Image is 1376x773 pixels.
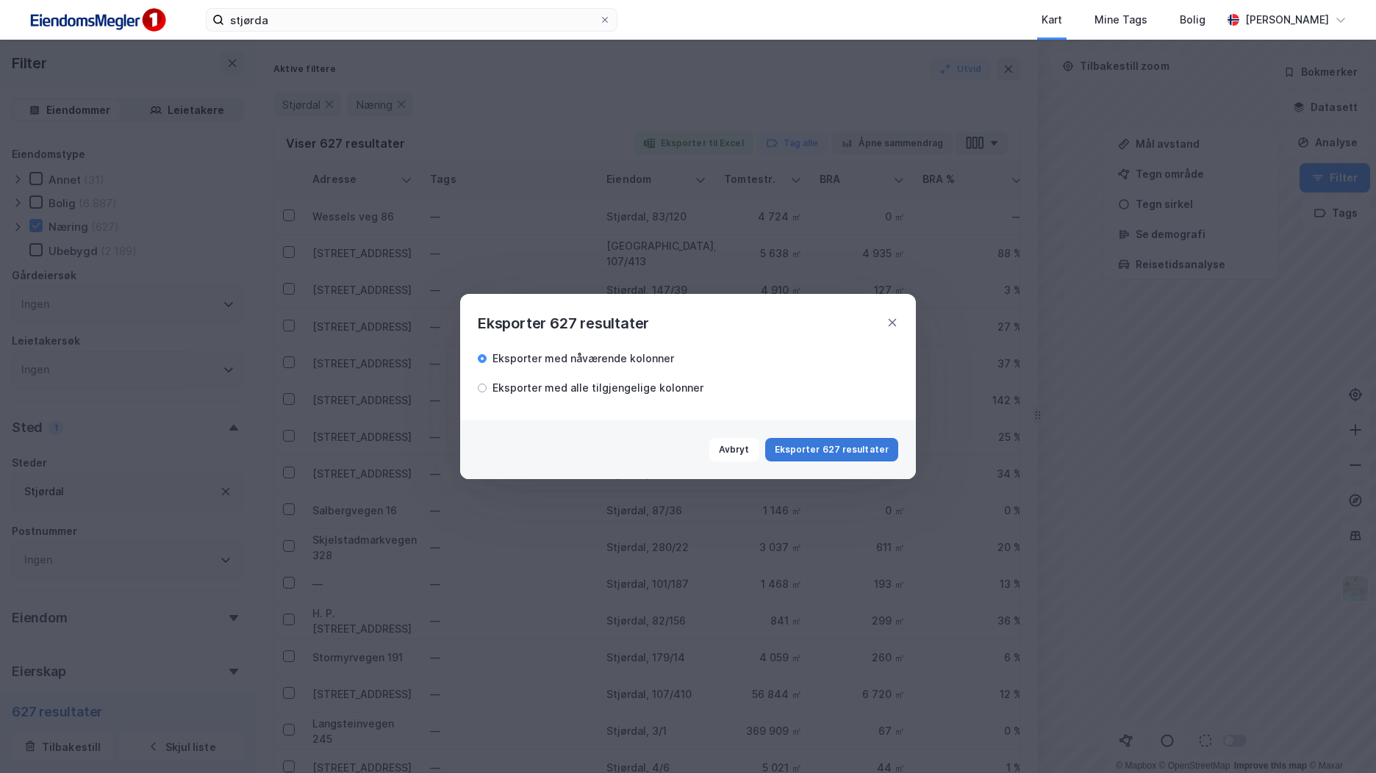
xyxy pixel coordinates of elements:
[1180,11,1205,29] div: Bolig
[224,9,599,31] input: Søk på adresse, matrikkel, gårdeiere, leietakere eller personer
[492,379,703,397] div: Eksporter med alle tilgjengelige kolonner
[1042,11,1062,29] div: Kart
[492,350,674,367] div: Eksporter med nåværende kolonner
[1302,702,1376,773] div: Kontrollprogram for chat
[478,312,649,335] div: Eksporter 627 resultater
[709,438,759,461] button: Avbryt
[1245,11,1329,29] div: [PERSON_NAME]
[1302,702,1376,773] iframe: Chat Widget
[765,438,898,461] button: Eksporter 627 resultater
[1094,11,1147,29] div: Mine Tags
[24,4,171,37] img: F4PB6Px+NJ5v8B7XTbfpPpyloAAAAASUVORK5CYII=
